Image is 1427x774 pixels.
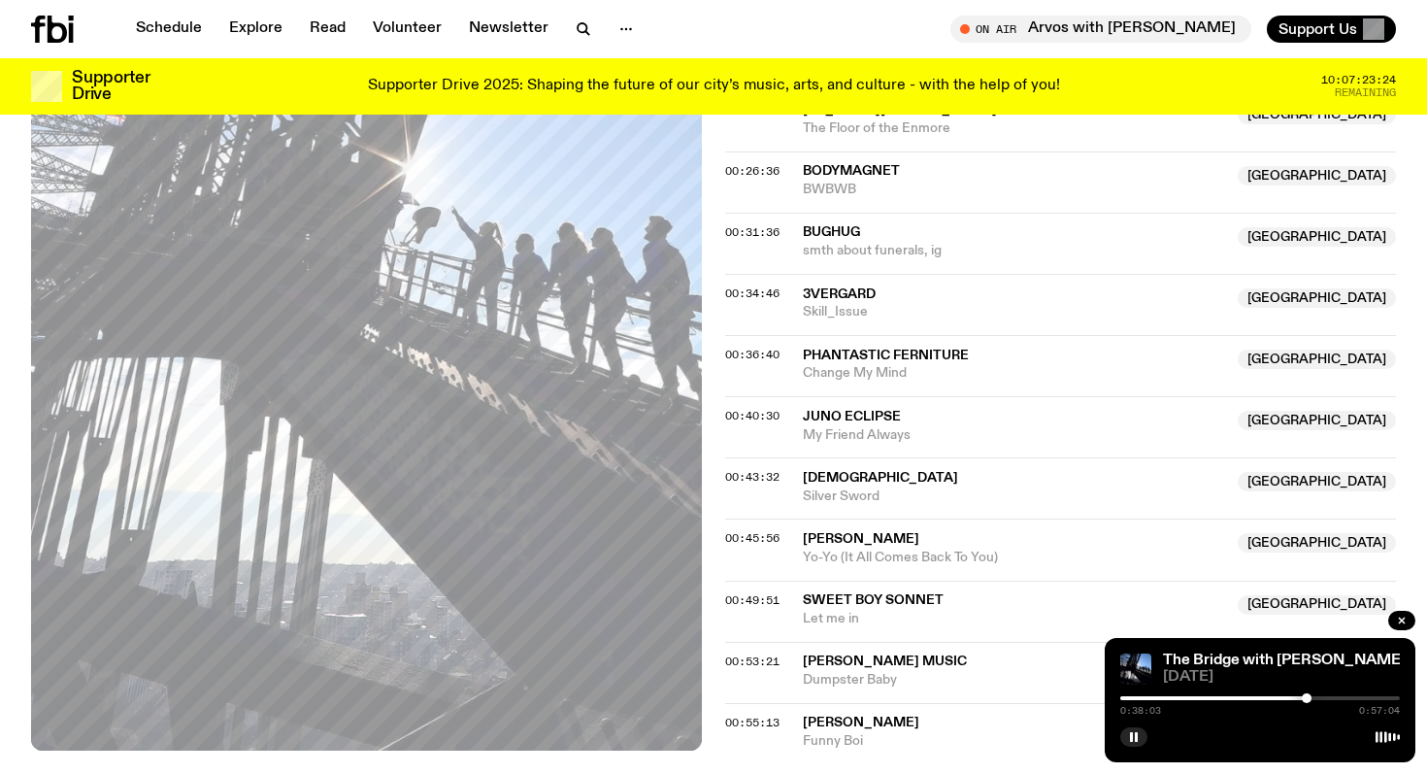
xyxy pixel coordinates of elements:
[1120,706,1161,716] span: 0:38:03
[725,656,780,667] button: 00:53:21
[803,119,1226,138] span: The Floor of the Enmore
[1238,288,1396,308] span: [GEOGRAPHIC_DATA]
[725,530,780,546] span: 00:45:56
[803,181,1226,199] span: BWBWB
[803,349,969,362] span: Phantastic Ferniture
[803,287,876,301] span: 3vergard
[803,225,860,239] span: bughug
[725,718,780,728] button: 00:55:13
[803,716,919,729] span: [PERSON_NAME]
[725,472,780,483] button: 00:43:32
[1238,595,1396,615] span: [GEOGRAPHIC_DATA]
[1238,350,1396,369] span: [GEOGRAPHIC_DATA]
[803,532,919,546] span: [PERSON_NAME]
[725,595,780,606] button: 00:49:51
[725,592,780,608] span: 00:49:51
[1278,20,1357,38] span: Support Us
[1163,653,1406,668] a: The Bridge with [PERSON_NAME]
[803,549,1226,567] span: Yo-Yo (It All Comes Back To You)
[1238,533,1396,553] span: [GEOGRAPHIC_DATA]
[457,16,560,43] a: Newsletter
[725,105,780,116] button: 00:22:28
[803,732,1226,751] span: Funny Boi
[1120,654,1151,685] img: People climb Sydney's Harbour Bridge
[72,70,149,103] h3: Supporter Drive
[1335,87,1396,98] span: Remaining
[803,164,900,178] span: BodyMagnet
[725,654,780,669] span: 00:53:21
[950,16,1251,43] button: On AirArvos with [PERSON_NAME]
[1238,411,1396,430] span: [GEOGRAPHIC_DATA]
[124,16,214,43] a: Schedule
[1238,166,1396,185] span: [GEOGRAPHIC_DATA]
[725,166,780,177] button: 00:26:36
[803,655,967,668] span: [PERSON_NAME] Music
[368,78,1060,95] p: Supporter Drive 2025: Shaping the future of our city’s music, arts, and culture - with the help o...
[803,671,1226,690] span: Dumpster Baby
[725,286,780,301] span: 00:34:46
[803,426,1226,445] span: My Friend Always
[725,411,780,421] button: 00:40:30
[1321,75,1396,85] span: 10:07:23:24
[725,288,780,299] button: 00:34:46
[725,469,780,485] span: 00:43:32
[803,242,1226,260] span: smth about funerals, ig
[803,471,958,485] span: [DEMOGRAPHIC_DATA]
[725,224,780,240] span: 00:31:36
[803,303,1226,321] span: Skill_Issue
[1359,706,1400,716] span: 0:57:04
[725,350,780,360] button: 00:36:40
[725,715,780,730] span: 00:55:13
[361,16,453,43] a: Volunteer
[298,16,357,43] a: Read
[803,364,1226,383] span: Change My Mind
[1163,670,1400,685] span: [DATE]
[803,410,901,423] span: juno eclipse
[725,408,780,423] span: 00:40:30
[725,227,780,238] button: 00:31:36
[1238,227,1396,247] span: [GEOGRAPHIC_DATA]
[803,593,944,607] span: Sweet Boy Sonnet
[1267,16,1396,43] button: Support Us
[803,610,1226,628] span: Let me in
[803,488,1226,506] span: Silver Sword
[725,533,780,544] button: 00:45:56
[725,347,780,362] span: 00:36:40
[217,16,294,43] a: Explore
[725,163,780,179] span: 00:26:36
[1238,472,1396,491] span: [GEOGRAPHIC_DATA]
